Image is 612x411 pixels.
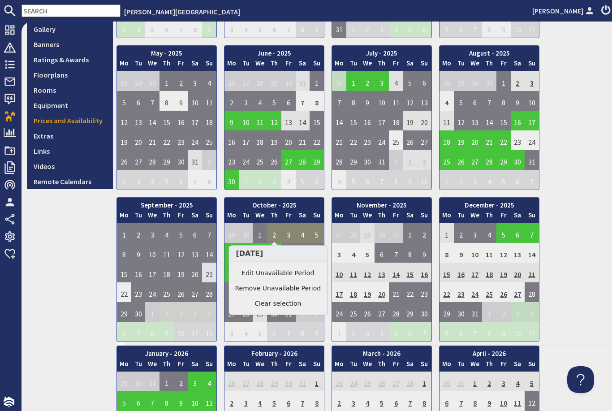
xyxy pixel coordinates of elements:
[253,91,267,111] td: 4
[159,58,174,71] th: Th
[389,150,403,170] td: 1
[253,58,267,71] th: We
[511,170,525,190] td: 6
[375,91,389,111] td: 10
[496,71,511,91] td: 1
[332,58,346,71] th: Mo
[117,111,131,130] td: 12
[389,91,403,111] td: 11
[346,111,361,130] td: 15
[224,150,239,170] td: 23
[239,223,253,243] td: 30
[145,150,159,170] td: 28
[511,130,525,150] td: 23
[296,111,310,130] td: 14
[482,91,496,111] td: 7
[525,210,539,223] th: Su
[174,58,188,71] th: Fr
[117,91,131,111] td: 5
[253,210,267,223] th: We
[159,210,174,223] th: Th
[27,159,113,174] a: Videos
[27,37,113,52] a: Banners
[27,98,113,113] a: Equipment
[253,71,267,91] td: 28
[27,128,113,143] a: Extras
[389,58,403,71] th: Fr
[310,18,324,38] td: 9
[440,111,454,130] td: 11
[174,71,188,91] td: 2
[332,223,346,243] td: 27
[403,223,418,243] td: 1
[224,46,324,59] th: June - 2025
[239,130,253,150] td: 17
[159,71,174,91] td: 1
[468,210,482,223] th: We
[253,130,267,150] td: 18
[482,58,496,71] th: Th
[496,91,511,111] td: 8
[202,91,216,111] td: 11
[188,130,203,150] td: 24
[202,71,216,91] td: 4
[281,71,296,91] td: 30
[468,111,482,130] td: 13
[131,210,146,223] th: Tu
[375,58,389,71] th: Th
[145,18,159,38] td: 5
[375,130,389,150] td: 24
[202,170,216,190] td: 8
[281,91,296,111] td: 6
[174,170,188,190] td: 6
[332,198,431,211] th: November - 2025
[267,18,281,38] td: 6
[131,223,146,243] td: 2
[145,130,159,150] td: 21
[224,58,239,71] th: Mo
[360,170,375,190] td: 6
[239,111,253,130] td: 10
[117,150,131,170] td: 26
[281,111,296,130] td: 13
[332,111,346,130] td: 14
[532,5,596,16] a: [PERSON_NAME]
[482,150,496,170] td: 28
[389,210,403,223] th: Fr
[188,58,203,71] th: Sa
[27,67,113,82] a: Floorplans
[389,223,403,243] td: 31
[360,111,375,130] td: 16
[224,18,239,38] td: 3
[145,111,159,130] td: 14
[454,150,468,170] td: 26
[239,71,253,91] td: 27
[511,18,525,38] td: 10
[310,223,324,243] td: 5
[417,111,431,130] td: 20
[567,366,594,393] iframe: Toggle Customer Support
[440,71,454,91] td: 28
[239,170,253,190] td: 1
[159,130,174,150] td: 22
[511,111,525,130] td: 16
[525,111,539,130] td: 17
[403,91,418,111] td: 12
[389,18,403,38] td: 4
[346,150,361,170] td: 29
[27,113,113,128] a: Prices and Availability
[417,150,431,170] td: 3
[131,170,146,190] td: 3
[403,71,418,91] td: 5
[253,150,267,170] td: 25
[117,71,131,91] td: 28
[389,111,403,130] td: 18
[224,223,239,243] td: 29
[188,111,203,130] td: 17
[310,91,324,111] td: 8
[482,130,496,150] td: 21
[253,111,267,130] td: 11
[310,210,324,223] th: Su
[454,111,468,130] td: 12
[281,170,296,190] td: 4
